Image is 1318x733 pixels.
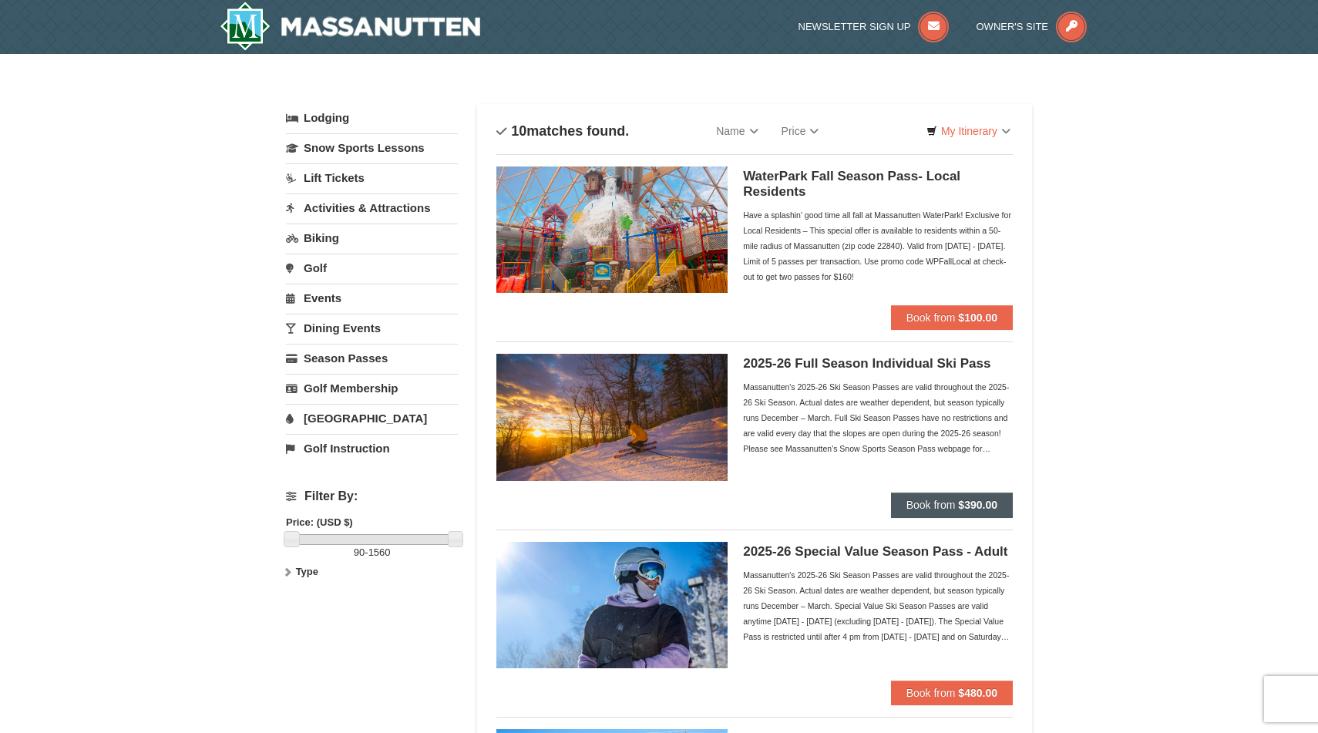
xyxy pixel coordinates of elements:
[496,354,728,480] img: 6619937-208-2295c65e.jpg
[743,379,1013,456] div: Massanutten's 2025-26 Ski Season Passes are valid throughout the 2025-26 Ski Season. Actual dates...
[496,542,728,668] img: 6619937-198-dda1df27.jpg
[368,546,391,558] span: 1560
[891,305,1013,330] button: Book from $100.00
[286,545,458,560] label: -
[286,516,353,528] strong: Price: (USD $)
[286,434,458,462] a: Golf Instruction
[286,314,458,342] a: Dining Events
[743,356,1013,372] h5: 2025-26 Full Season Individual Ski Pass
[286,374,458,402] a: Golf Membership
[977,21,1049,32] span: Owner's Site
[496,123,629,139] h4: matches found.
[743,544,1013,560] h5: 2025-26 Special Value Season Pass - Adult
[916,119,1020,143] a: My Itinerary
[906,311,956,324] span: Book from
[743,207,1013,284] div: Have a splashin' good time all fall at Massanutten WaterPark! Exclusive for Local Residents – Thi...
[770,116,831,146] a: Price
[286,254,458,282] a: Golf
[977,21,1088,32] a: Owner's Site
[743,169,1013,200] h5: WaterPark Fall Season Pass- Local Residents
[958,311,997,324] strong: $100.00
[296,566,318,577] strong: Type
[891,493,1013,517] button: Book from $390.00
[220,2,480,51] img: Massanutten Resort Logo
[220,2,480,51] a: Massanutten Resort
[286,163,458,192] a: Lift Tickets
[906,687,956,699] span: Book from
[799,21,950,32] a: Newsletter Sign Up
[286,104,458,132] a: Lodging
[286,489,458,503] h4: Filter By:
[286,224,458,252] a: Biking
[286,193,458,222] a: Activities & Attractions
[286,133,458,162] a: Snow Sports Lessons
[286,344,458,372] a: Season Passes
[958,687,997,699] strong: $480.00
[286,284,458,312] a: Events
[496,166,728,293] img: 6619937-212-8c750e5f.jpg
[799,21,911,32] span: Newsletter Sign Up
[958,499,997,511] strong: $390.00
[511,123,526,139] span: 10
[891,681,1013,705] button: Book from $480.00
[743,567,1013,644] div: Massanutten's 2025-26 Ski Season Passes are valid throughout the 2025-26 Ski Season. Actual dates...
[286,404,458,432] a: [GEOGRAPHIC_DATA]
[906,499,956,511] span: Book from
[704,116,769,146] a: Name
[354,546,365,558] span: 90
